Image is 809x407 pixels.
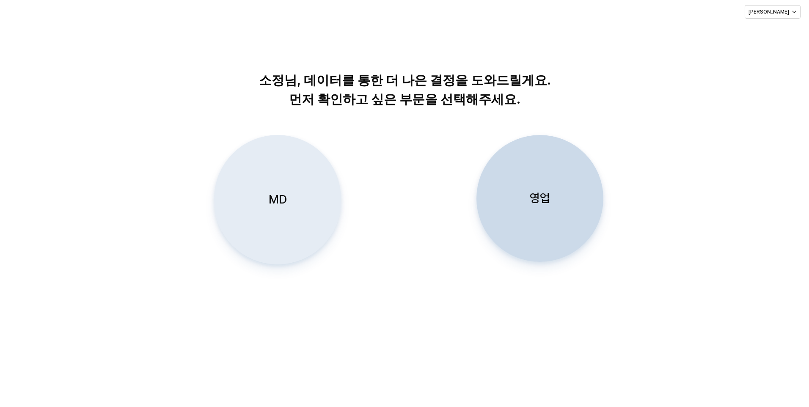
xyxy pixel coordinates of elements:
p: [PERSON_NAME] [748,8,789,15]
p: 영업 [530,190,550,206]
p: MD [269,192,287,207]
button: MD [214,135,341,264]
p: 소정님, 데이터를 통한 더 나은 결정을 도와드릴게요. 먼저 확인하고 싶은 부문을 선택해주세요. [189,71,621,109]
button: 영업 [476,135,603,262]
button: [PERSON_NAME] [745,5,801,19]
